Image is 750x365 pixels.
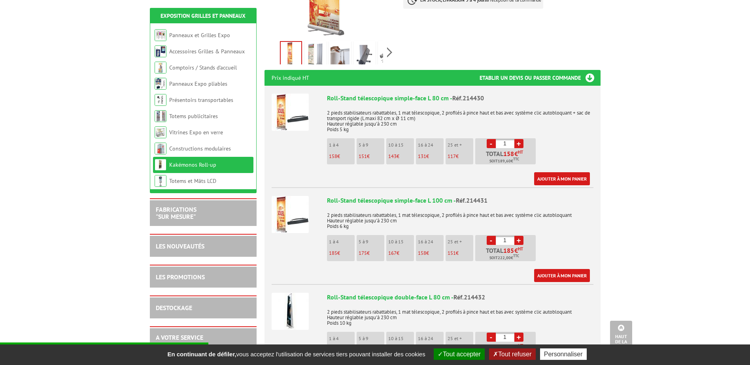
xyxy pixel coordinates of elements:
[155,159,166,171] img: Kakémonos Roll-up
[610,321,632,353] a: Haut de la page
[359,336,384,341] p: 5 à 9
[514,247,518,254] span: €
[329,250,337,256] span: 185
[514,236,523,245] a: +
[386,46,393,59] span: Next
[418,336,444,341] p: 16 à 24
[448,154,473,159] p: €
[329,250,355,256] p: €
[514,333,523,342] a: +
[487,139,496,148] a: -
[327,105,593,132] p: 2 pieds stabilisateurs rabattables, 1 mat télescopique, 2 profilés à pince haut et bas avec systè...
[359,239,384,245] p: 5 à 9
[156,334,251,341] h2: A votre service
[169,80,227,87] a: Panneaux Expo pliables
[477,344,536,358] p: Total
[327,207,593,229] p: 2 pieds stabilisateurs rabattables, 1 mat télescopique, 2 profilés à pince haut et bas avec systè...
[477,247,536,261] p: Total
[418,239,444,245] p: 16 à 24
[355,43,374,67] img: 214430_kakemono_roll_stand_telescopique_simple_face_4.jpg
[388,250,414,256] p: €
[169,177,216,184] a: Totems et Mâts LCD
[448,250,473,256] p: €
[155,143,166,154] img: Constructions modulaires
[155,126,166,138] img: Vitrines Expo en verre
[161,12,246,19] a: Exposition Grilles et Panneaux
[534,172,590,185] a: Ajouter à mon panier
[155,94,166,106] img: Présentoirs transportables
[514,344,518,350] span: €
[329,154,355,159] p: €
[518,343,523,348] sup: HT
[359,142,384,148] p: 5 à 9
[480,70,601,86] h3: Etablir un devis ou passer commande
[514,151,518,157] span: €
[169,64,237,71] a: Comptoirs / Stands d'accueil
[514,139,523,148] a: +
[272,70,309,86] p: Prix indiqué HT
[331,43,349,67] img: 214430_kakemono_roll_stand_telescopique_simple_face_2.jpg
[487,236,496,245] a: -
[489,255,519,261] span: Soit €
[359,250,367,256] span: 175
[359,153,367,160] span: 151
[272,196,309,233] img: Roll-Stand télescopique simple-face L 100 cm
[155,110,166,122] img: Totems publicitaires
[156,273,205,281] a: LES PROMOTIONS
[329,153,337,160] span: 158
[329,142,355,148] p: 1 à 4
[156,304,192,312] a: DESTOCKAGE
[518,149,523,155] sup: HT
[498,255,511,261] span: 222,00
[418,142,444,148] p: 16 à 24
[155,175,166,187] img: Totems et Mâts LCD
[418,250,444,256] p: €
[272,94,309,131] img: Roll-Stand télescopique simple-face L 80 cm
[281,42,301,66] img: panneaux_pliables_214430.jpg
[448,153,456,160] span: 117
[169,96,233,103] a: Présentoirs transportables
[453,293,485,301] span: Réf.214432
[359,154,384,159] p: €
[487,333,496,342] a: -
[169,161,216,168] a: Kakémonos Roll-up
[503,247,514,254] span: 185
[155,62,166,73] img: Comptoirs / Stands d'accueil
[388,336,414,341] p: 10 à 15
[388,142,414,148] p: 10 à 15
[448,336,473,341] p: 25 et +
[534,269,590,282] a: Ajouter à mon panier
[327,304,593,326] p: 2 pieds stabilisateurs rabattables, 1 mat télescopique, 2 profilés à pince haut et bas avec systè...
[155,45,166,57] img: Accessoires Grilles & Panneaux
[272,293,309,330] img: Roll-Stand télescopique double-face L 80 cm
[388,154,414,159] p: €
[169,32,230,39] a: Panneaux et Grilles Expo
[452,94,484,102] span: Réf.214430
[327,94,593,103] div: Roll-Stand télescopique simple-face L 80 cm -
[418,250,426,256] span: 158
[359,250,384,256] p: €
[169,113,218,120] a: Totems publicitaires
[169,145,231,152] a: Constructions modulaires
[388,250,397,256] span: 167
[518,246,523,252] sup: HT
[306,43,325,67] img: 214430_kakemono_roll_stand_telescopique_simple_face_1.jpg
[513,157,519,161] sup: TTC
[448,250,456,256] span: 151
[156,242,204,250] a: LES NOUVEAUTÉS
[329,239,355,245] p: 1 à 4
[477,151,536,164] p: Total
[503,151,514,157] span: 158
[169,129,223,136] a: Vitrines Expo en verre
[503,344,514,350] span: 243
[163,351,429,357] span: vous acceptez l'utilisation de services tiers pouvant installer des cookies
[498,158,511,164] span: 189,60
[167,351,236,357] strong: En continuant de défiler,
[489,348,535,360] button: Tout refuser
[155,29,166,41] img: Panneaux et Grilles Expo
[169,48,245,55] a: Accessoires Grilles & Panneaux
[156,205,196,220] a: FABRICATIONS"Sur Mesure"
[513,254,519,258] sup: TTC
[489,158,519,164] span: Soit €
[418,154,444,159] p: €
